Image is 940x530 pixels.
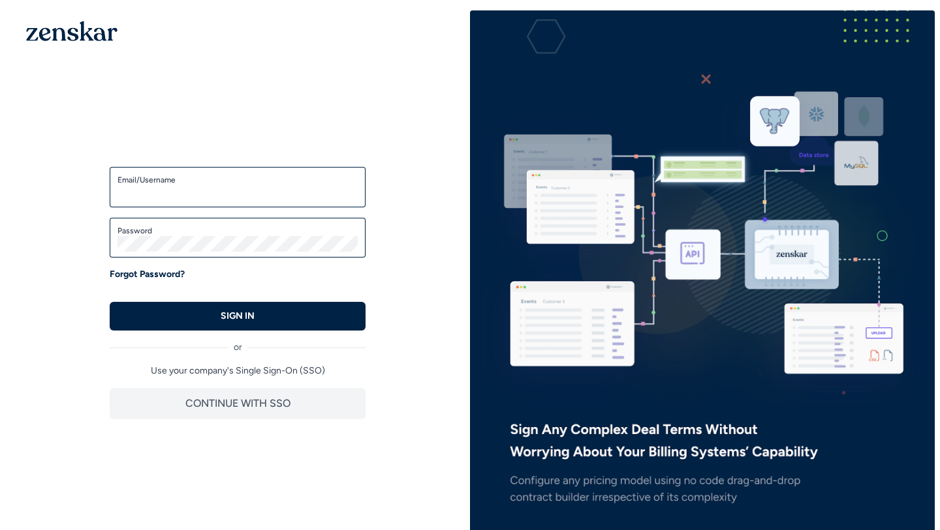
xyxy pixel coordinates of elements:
[117,226,358,236] label: Password
[221,310,255,323] p: SIGN IN
[110,388,366,419] button: CONTINUE WITH SSO
[110,331,366,354] div: or
[110,302,366,331] button: SIGN IN
[110,268,185,281] a: Forgot Password?
[117,175,358,185] label: Email/Username
[110,364,366,377] p: Use your company's Single Sign-On (SSO)
[26,21,117,41] img: 1OGAJ2xQqyY4LXKgY66KYq0eOWRCkrZdAb3gUhuVAqdWPZE9SRJmCz+oDMSn4zDLXe31Ii730ItAGKgCKgCCgCikA4Av8PJUP...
